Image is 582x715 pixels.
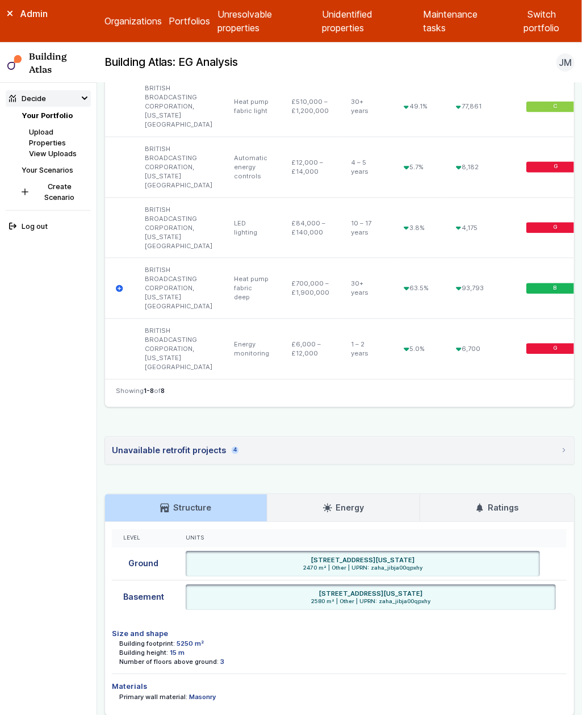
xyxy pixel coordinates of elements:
div: 93,793 [445,258,516,319]
div: BRITISH BROADCASTING CORPORATION, [US_STATE][GEOGRAPHIC_DATA] [134,198,223,258]
span: 4 [232,447,238,454]
dd: Masonry [189,693,216,702]
a: Maintenance tasks [423,7,501,35]
a: Your Portfolio [22,111,73,120]
div: £6,000 – £12,000 [280,319,340,379]
a: Structure [105,495,267,522]
div: LED lighting [223,198,280,258]
div: 3.8% [393,198,445,258]
h4: Size and shape [112,629,567,639]
button: Switch portfolio [509,7,575,35]
dt: Primary wall material: [119,693,187,702]
a: Ratings [420,495,575,522]
div: 63.5% [393,258,445,319]
span: G [554,164,558,172]
div: Heat pump fabric light [223,77,280,137]
a: Your Scenarios [22,166,73,174]
span: 1-8 [144,387,154,395]
div: BRITISH BROADCASTING CORPORATION, [US_STATE][GEOGRAPHIC_DATA] [134,319,223,379]
div: Level [123,535,164,542]
div: £700,000 – £1,900,000 [280,258,340,319]
h6: [STREET_ADDRESS][US_STATE] [319,589,423,599]
a: Energy [267,495,420,522]
button: Log out [6,218,91,235]
img: main-0bbd2752.svg [7,55,22,70]
h6: [STREET_ADDRESS][US_STATE] [311,556,415,565]
summary: Unavailable retrofit projects4 [105,437,575,465]
div: BRITISH BROADCASTING CORPORATION, [US_STATE][GEOGRAPHIC_DATA] [134,137,223,198]
div: Unavailable retrofit projects [112,445,238,457]
h4: Materials [112,681,567,692]
div: Ground [112,548,174,581]
div: 5.0% [393,319,445,379]
dd: 5250 m² [177,639,204,649]
h3: Structure [160,502,211,515]
span: 2580 m² | Other | UPRN: zaha_jibja00qpxhy [189,599,552,606]
div: 4,175 [445,198,516,258]
div: 10 – 17 years [340,198,393,258]
h2: Building Atlas: EG Analysis [104,55,238,70]
a: Unresolvable properties [217,7,315,35]
div: Heat pump fabric deep [223,258,280,319]
div: Units [186,535,556,542]
span: 2470 m² | Other | UPRN: zaha_jibja00qpxhy [189,565,536,572]
span: Showing of [116,387,165,396]
span: G [554,224,558,232]
div: 30+ years [340,258,393,319]
dd: 15 m [170,649,185,658]
a: Unidentified properties [323,7,416,35]
summary: Decide [6,90,91,107]
dt: Number of floors above ground: [119,658,219,667]
dd: 3 [220,658,224,667]
span: 8 [161,387,165,395]
div: £510,000 – £1,200,000 [280,77,340,137]
div: Basement [112,581,174,614]
div: £12,000 – £14,000 [280,137,340,198]
span: B [554,285,558,292]
button: JM [556,53,575,72]
a: View Uploads [29,149,77,158]
div: 8,182 [445,137,516,198]
div: £84,000 – £140,000 [280,198,340,258]
div: BRITISH BROADCASTING CORPORATION, [US_STATE][GEOGRAPHIC_DATA] [134,258,223,319]
div: Decide [9,93,46,104]
div: BRITISH BROADCASTING CORPORATION, [US_STATE][GEOGRAPHIC_DATA] [134,77,223,137]
div: 6,700 [445,319,516,379]
span: JM [559,56,572,69]
div: 49.1% [393,77,445,137]
a: Organizations [104,14,162,28]
div: 77,861 [445,77,516,137]
a: Upload Properties [29,128,66,147]
span: G [554,345,558,353]
h3: Energy [323,502,364,515]
dt: Building footprint: [119,639,175,649]
div: Energy monitoring [223,319,280,379]
div: 4 – 5 years [340,137,393,198]
div: 5.7% [393,137,445,198]
div: Automatic energy controls [223,137,280,198]
div: 1 – 2 years [340,319,393,379]
a: Portfolios [169,14,210,28]
span: C [554,103,558,111]
div: 30+ years [340,77,393,137]
h3: Ratings [475,502,518,515]
nav: Table navigation [105,379,575,407]
dt: Building height: [119,649,168,658]
button: Create Scenario [18,178,91,206]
